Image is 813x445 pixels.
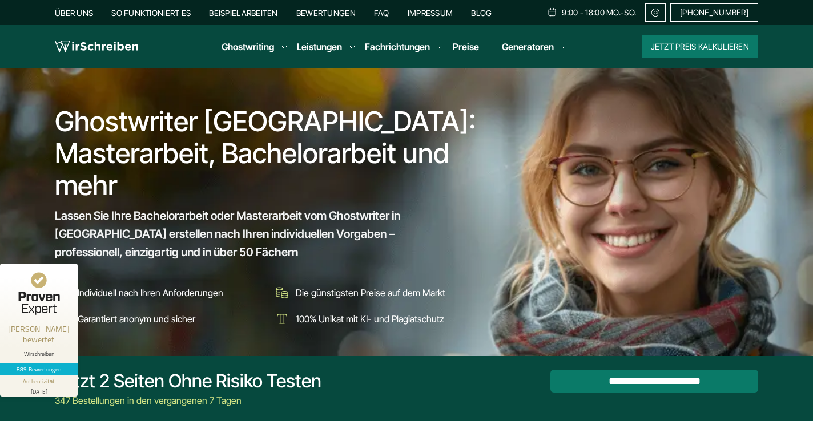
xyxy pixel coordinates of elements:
[471,8,492,18] a: Blog
[55,370,321,393] div: Jetzt 2 Seiten ohne Risiko testen
[209,8,277,18] a: Beispielarbeiten
[374,8,389,18] a: FAQ
[111,8,191,18] a: So funktioniert es
[55,207,462,261] span: Lassen Sie Ihre Bachelorarbeit oder Masterarbeit vom Ghostwriter in [GEOGRAPHIC_DATA] erstellen n...
[55,106,484,201] h1: Ghostwriter [GEOGRAPHIC_DATA]: Masterarbeit, Bachelorarbeit und mehr
[365,40,430,54] a: Fachrichtungen
[547,7,557,17] img: Schedule
[562,8,636,17] span: 9:00 - 18:00 Mo.-So.
[670,3,758,22] a: [PHONE_NUMBER]
[408,8,453,18] a: Impressum
[222,40,274,54] a: Ghostwriting
[453,41,479,52] a: Preise
[502,40,554,54] a: Generatoren
[273,310,483,328] li: 100% Unikat mit KI- und Plagiatschutz
[296,8,356,18] a: Bewertungen
[5,386,73,394] div: [DATE]
[55,284,265,302] li: Individuell nach Ihren Anforderungen
[55,310,265,328] li: Garantiert anonym und sicher
[55,38,138,55] img: logo wirschreiben
[23,377,55,386] div: Authentizität
[650,8,661,17] img: Email
[55,394,321,407] div: 347 Bestellungen in den vergangenen 7 Tagen
[273,284,483,302] li: Die günstigsten Preise auf dem Markt
[642,35,758,58] button: Jetzt Preis kalkulieren
[273,310,291,328] img: 100% Unikat mit KI- und Plagiatschutz
[5,350,73,358] div: Wirschreiben
[273,284,291,302] img: Die günstigsten Preise auf dem Markt
[297,40,342,54] a: Leistungen
[680,8,748,17] span: [PHONE_NUMBER]
[55,8,93,18] a: Über uns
